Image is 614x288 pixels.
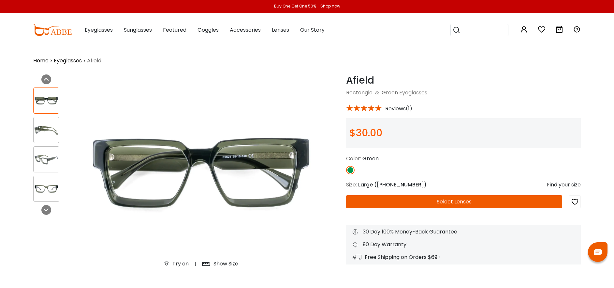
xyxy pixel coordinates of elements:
span: Large ( ) [358,181,427,188]
a: Home [33,57,49,65]
span: Eyeglasses [399,89,427,96]
img: Afield Green Acetate Eyeglasses , UniversalBridgeFit Frames from ABBE Glasses [34,153,59,166]
div: Buy One Get One 50% [274,3,316,9]
button: Select Lenses [346,195,562,208]
span: Lenses [272,26,289,34]
img: chat [594,249,602,255]
a: Rectangle [346,89,373,96]
span: Sunglasses [124,26,152,34]
span: Accessories [230,26,261,34]
span: & [374,89,380,96]
div: 90 Day Warranty [353,241,574,248]
div: Find your size [547,181,581,189]
span: Eyeglasses [85,26,113,34]
div: Show Size [213,260,238,268]
div: Shop now [320,3,340,9]
img: Afield Green Acetate Eyeglasses , UniversalBridgeFit Frames from ABBE Glasses [82,74,320,273]
a: Green [382,89,398,96]
span: Size: [346,181,357,188]
img: Afield Green Acetate Eyeglasses , UniversalBridgeFit Frames from ABBE Glasses [34,94,59,107]
img: Afield Green Acetate Eyeglasses , UniversalBridgeFit Frames from ABBE Glasses [34,183,59,195]
span: Goggles [197,26,219,34]
img: abbeglasses.com [33,24,72,36]
a: Shop now [317,3,340,9]
span: Our Story [300,26,325,34]
img: Afield Green Acetate Eyeglasses , UniversalBridgeFit Frames from ABBE Glasses [34,124,59,136]
span: Reviews(1) [385,106,412,112]
span: Color: [346,155,361,162]
span: Green [362,155,379,162]
a: Eyeglasses [54,57,82,65]
div: Try on [172,260,189,268]
span: Afield [87,57,101,65]
div: Free Shipping on Orders $69+ [353,253,574,261]
span: [PHONE_NUMBER] [377,181,424,188]
span: Featured [163,26,186,34]
span: $30.00 [349,126,382,140]
div: 30 Day 100% Money-Back Guarantee [353,228,574,236]
h1: Afield [346,74,581,86]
